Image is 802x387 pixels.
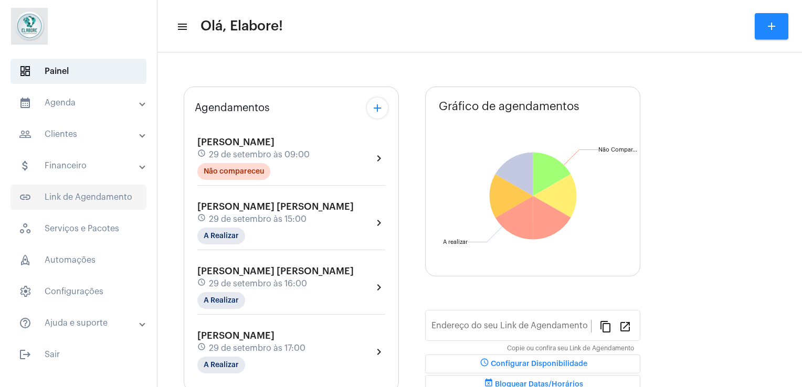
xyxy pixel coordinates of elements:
button: Configurar Disponibilidade [425,354,640,373]
mat-icon: sidenav icon [176,20,187,33]
span: Olá, Elabore! [201,18,283,35]
mat-chip: Não compareceu [197,163,270,180]
mat-panel-title: Financeiro [19,159,140,172]
span: Configurar Disponibilidade [478,360,587,368]
span: Painel [10,59,146,84]
text: Não Compar... [598,147,637,153]
span: Serviços e Pacotes [10,216,146,241]
span: 29 de setembro às 15:00 [209,214,307,224]
mat-icon: sidenav icon [19,317,31,329]
mat-chip: A Realizar [197,292,245,309]
mat-icon: sidenav icon [19,128,31,141]
span: [PERSON_NAME] [197,331,275,340]
span: 29 de setembro às 17:00 [209,343,305,353]
mat-icon: chevron_right [373,217,385,229]
mat-panel-title: Agenda [19,96,140,109]
mat-expansion-panel-header: sidenav iconClientes [6,122,157,147]
mat-icon: schedule [197,149,207,160]
mat-icon: schedule [478,358,491,370]
mat-chip: A Realizar [197,357,245,373]
mat-icon: content_copy [599,320,612,332]
span: Automações [10,248,146,273]
mat-panel-title: Clientes [19,128,140,141]
mat-icon: add [371,102,384,114]
mat-icon: open_in_new [619,320,631,332]
span: sidenav icon [19,222,31,235]
mat-expansion-panel-header: sidenav iconFinanceiro [6,153,157,178]
input: Link [431,323,591,332]
mat-icon: schedule [197,213,207,225]
mat-expansion-panel-header: sidenav iconAjuda e suporte [6,310,157,336]
mat-icon: chevron_right [373,346,385,358]
mat-icon: add [765,20,778,33]
span: Sair [10,342,146,367]
mat-icon: sidenav icon [19,96,31,109]
mat-hint: Copie ou confira seu Link de Agendamento [507,345,634,352]
span: [PERSON_NAME] [PERSON_NAME] [197,202,354,211]
text: A realizar [443,239,468,245]
mat-chip: A Realizar [197,228,245,244]
mat-icon: sidenav icon [19,191,31,203]
span: sidenav icon [19,65,31,78]
span: sidenav icon [19,254,31,266]
mat-expansion-panel-header: sidenav iconAgenda [6,90,157,115]
mat-icon: chevron_right [373,152,385,165]
span: [PERSON_NAME] [197,137,275,147]
mat-icon: chevron_right [373,281,385,294]
span: Gráfico de agendamentos [439,100,579,113]
span: Link de Agendamento [10,185,146,210]
mat-icon: sidenav icon [19,348,31,361]
mat-icon: sidenav icon [19,159,31,172]
span: sidenav icon [19,285,31,298]
span: [PERSON_NAME] [PERSON_NAME] [197,266,354,276]
img: 4c6856f8-84c7-1050-da6c-cc5081a5dbaf.jpg [8,5,50,47]
mat-panel-title: Ajuda e suporte [19,317,140,329]
span: 29 de setembro às 16:00 [209,279,307,288]
span: Agendamentos [195,102,270,114]
mat-icon: schedule [197,278,207,289]
mat-icon: schedule [197,342,207,354]
span: 29 de setembro às 09:00 [209,150,310,159]
span: Configurações [10,279,146,304]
